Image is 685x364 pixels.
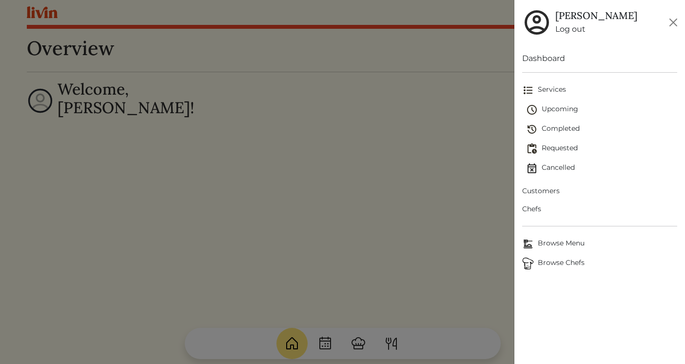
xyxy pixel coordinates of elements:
span: Chefs [522,204,677,214]
span: Browse Chefs [522,258,677,269]
a: Upcoming [526,100,677,120]
a: Dashboard [522,53,677,64]
h5: [PERSON_NAME] [555,10,637,21]
span: Services [522,84,677,96]
img: Browse Chefs [522,258,534,269]
a: Browse MenuBrowse Menu [522,234,677,254]
span: Customers [522,186,677,196]
img: history-2b446bceb7e0f53b931186bf4c1776ac458fe31ad3b688388ec82af02103cd45.svg [526,123,538,135]
span: Requested [526,143,677,155]
img: Browse Menu [522,238,534,250]
a: Services [522,81,677,100]
a: Log out [555,23,637,35]
img: format_list_bulleted-ebc7f0161ee23162107b508e562e81cd567eeab2455044221954b09d19068e74.svg [522,84,534,96]
span: Completed [526,123,677,135]
img: event_cancelled-67e280bd0a9e072c26133efab016668ee6d7272ad66fa3c7eb58af48b074a3a4.svg [526,162,538,174]
a: Completed [526,120,677,139]
a: Customers [522,182,677,200]
img: user_account-e6e16d2ec92f44fc35f99ef0dc9cddf60790bfa021a6ecb1c896eb5d2907b31c.svg [522,8,551,37]
a: Cancelled [526,159,677,178]
span: Cancelled [526,162,677,174]
span: Browse Menu [522,238,677,250]
a: Chefs [522,200,677,218]
button: Close [665,15,681,30]
img: schedule-fa401ccd6b27cf58db24c3bb5584b27dcd8bd24ae666a918e1c6b4ae8c451a22.svg [526,104,538,116]
a: ChefsBrowse Chefs [522,254,677,273]
a: Requested [526,139,677,159]
span: Upcoming [526,104,677,116]
img: pending_actions-fd19ce2ea80609cc4d7bbea353f93e2f363e46d0f816104e4e0650fdd7f915cf.svg [526,143,538,155]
